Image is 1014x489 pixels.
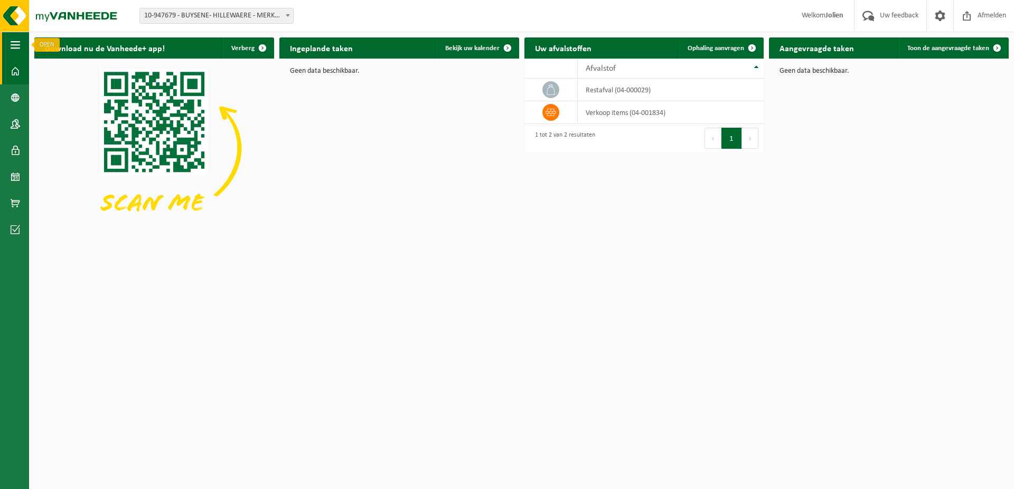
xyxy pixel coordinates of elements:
h2: Ingeplande taken [279,37,363,58]
span: Toon de aangevraagde taken [907,45,989,52]
span: Verberg [231,45,255,52]
strong: Jolien [825,12,843,20]
p: Geen data beschikbaar. [780,68,998,75]
h2: Aangevraagde taken [769,37,865,58]
button: Verberg [223,37,273,59]
button: Previous [705,128,721,149]
span: Afvalstof [586,64,616,73]
button: 1 [721,128,742,149]
p: Geen data beschikbaar. [290,68,509,75]
a: Bekijk uw kalender [437,37,518,59]
span: 10-947679 - BUYSENE- HILLEWAERE - MERKEM [139,8,294,24]
td: restafval (04-000029) [578,79,764,101]
span: 10-947679 - BUYSENE- HILLEWAERE - MERKEM [140,8,293,23]
button: Next [742,128,758,149]
img: Download de VHEPlus App [34,59,274,238]
h2: Uw afvalstoffen [524,37,602,58]
h2: Download nu de Vanheede+ app! [34,37,175,58]
span: Ophaling aanvragen [688,45,744,52]
div: 1 tot 2 van 2 resultaten [530,127,595,150]
td: verkoop items (04-001834) [578,101,764,124]
span: Bekijk uw kalender [445,45,500,52]
a: Toon de aangevraagde taken [899,37,1008,59]
a: Ophaling aanvragen [679,37,763,59]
